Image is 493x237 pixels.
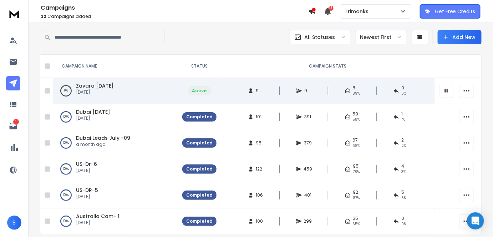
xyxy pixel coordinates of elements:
[304,140,312,146] span: 379
[64,87,68,94] p: 0 %
[53,130,178,156] td: 100%Dubai Leads July -09a month ago
[53,55,178,78] th: CAMPAIGN NAME
[186,218,213,224] div: Completed
[329,6,334,11] span: 13
[7,7,21,20] img: logo
[256,140,263,146] span: 98
[401,111,403,117] span: 1
[76,194,98,199] p: [DATE]
[355,30,407,44] button: Newest First
[353,117,360,123] span: 58 %
[76,82,114,89] a: Zavara [DATE]
[53,78,178,104] td: 0%Zavara [DATE][DATE]
[63,113,69,120] p: 100 %
[256,114,263,120] span: 101
[41,4,309,12] h1: Campaigns
[53,104,178,130] td: 100%Dubai [DATE][DATE]
[76,161,97,168] a: US-Dr-6
[76,108,110,115] a: Dubai [DATE]
[178,55,221,78] th: STATUS
[256,166,263,172] span: 122
[353,189,358,195] span: 92
[353,137,358,143] span: 67
[401,137,404,143] span: 2
[401,143,406,149] span: 2 %
[401,91,406,97] span: 0 %
[467,212,484,229] div: Open Intercom Messenger
[63,139,69,147] p: 100 %
[304,114,311,120] span: 391
[401,85,404,91] span: 0
[304,88,311,94] span: 9
[353,169,360,175] span: 78 %
[41,14,309,19] p: Campaigns added
[345,8,371,15] p: Trimonks
[53,182,178,208] td: 100%US-DR-5[DATE]
[76,168,97,173] p: [DATE]
[401,195,406,201] span: 5 %
[401,216,404,221] span: 0
[76,187,98,194] a: US-DR-5
[76,115,110,121] p: [DATE]
[53,208,178,234] td: 100%Australia Cam- 1[DATE]
[353,221,360,227] span: 65 %
[256,192,263,198] span: 106
[192,88,207,94] div: Active
[63,192,69,199] p: 100 %
[435,8,476,15] p: Get Free Credits
[420,4,481,19] button: Get Free Credits
[76,213,120,220] a: Australia Cam- 1
[353,216,359,221] span: 65
[76,142,130,147] p: a month ago
[401,169,406,175] span: 3 %
[186,140,213,146] div: Completed
[256,88,263,94] span: 9
[6,119,20,133] a: 1
[186,192,213,198] div: Completed
[353,163,359,169] span: 95
[353,85,356,91] span: 8
[304,218,312,224] span: 299
[7,216,21,230] button: S
[353,91,360,97] span: 89 %
[401,189,404,195] span: 5
[401,221,406,227] span: 0 %
[353,143,360,149] span: 68 %
[304,192,311,198] span: 401
[76,89,114,95] p: [DATE]
[41,13,46,19] span: 32
[76,220,120,226] p: [DATE]
[304,166,312,172] span: 459
[186,166,213,172] div: Completed
[401,163,404,169] span: 4
[76,134,130,142] a: Dubai Leads July -09
[221,55,435,78] th: CAMPAIGN STATS
[353,195,360,201] span: 87 %
[13,119,19,125] p: 1
[53,156,178,182] td: 100%US-Dr-6[DATE]
[256,218,263,224] span: 100
[353,111,359,117] span: 59
[186,114,213,120] div: Completed
[401,117,405,123] span: 1 %
[438,30,482,44] button: Add New
[304,34,335,41] p: All Statuses
[63,218,69,225] p: 100 %
[63,166,69,173] p: 100 %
